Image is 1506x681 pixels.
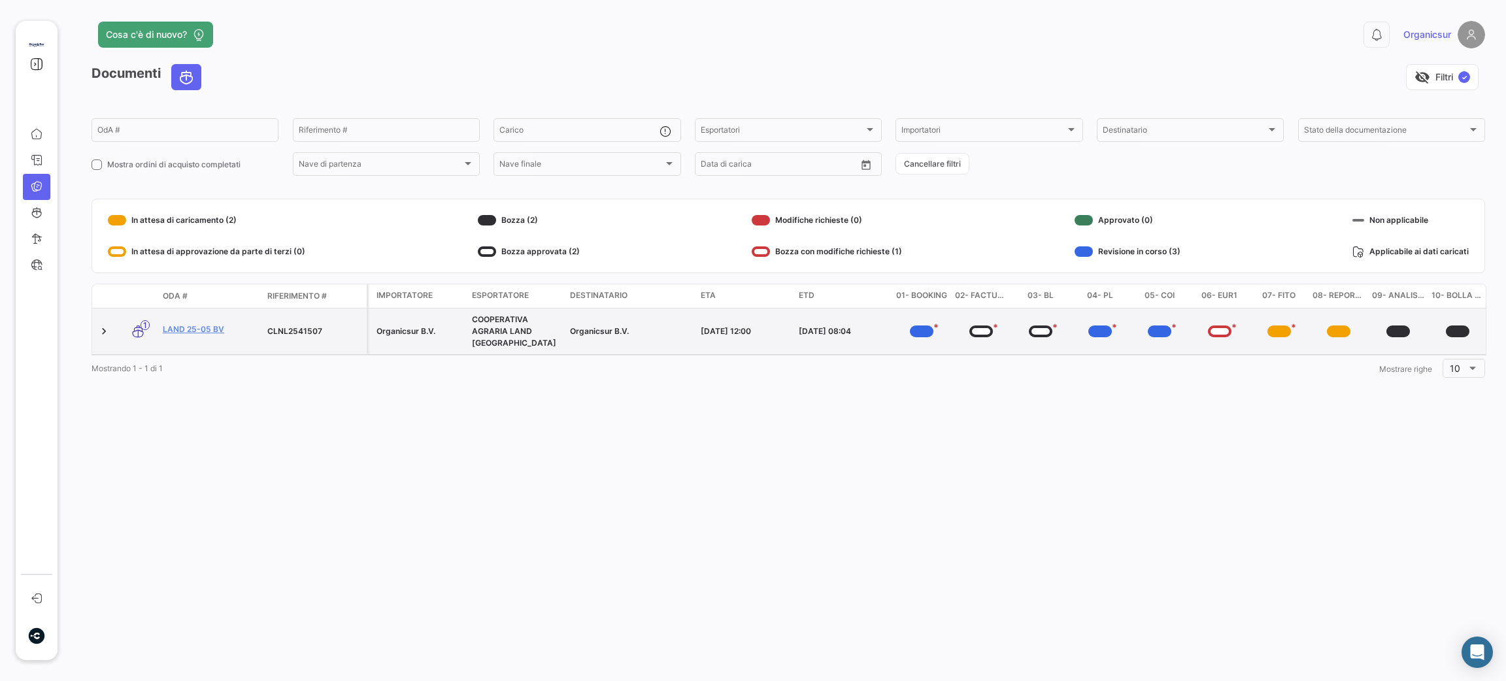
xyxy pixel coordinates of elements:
[172,65,201,90] button: Ocean
[1406,64,1479,90] button: visibility_offFiltri✓
[752,210,902,231] div: Modifiche richieste (0)
[1103,127,1266,137] span: Destinatario
[262,285,367,307] datatable-header-cell: Riferimento #
[695,284,794,308] datatable-header-cell: ETA
[1428,284,1488,308] datatable-header-cell: 10- Bolla Doganale
[1450,363,1460,374] span: 10
[1379,364,1432,374] span: Mostrare righe
[499,161,663,171] span: Nave finale
[1130,284,1190,308] datatable-header-cell: 05- COI
[97,325,110,338] a: Expand/Collapse Row
[299,161,462,171] span: Nave di partenza
[570,290,627,301] span: Destinatario
[701,161,711,171] input: Da
[1458,71,1470,83] span: ✓
[1087,290,1113,303] span: 04- PL
[267,290,327,302] span: Riferimento #
[1352,210,1469,231] div: Non applicabile
[955,290,1007,303] span: 02- Factura
[478,210,580,231] div: Bozza (2)
[141,320,150,330] span: 1
[106,28,187,41] span: Cosa c'è di nuovo?
[163,290,188,302] span: OdA #
[1071,284,1130,308] datatable-header-cell: 04- PL
[28,37,45,54] img: Logo+OrganicSur.png
[1414,69,1430,85] span: visibility_off
[565,284,695,308] datatable-header-cell: Destinatario
[108,210,305,231] div: In attesa di caricamento (2)
[1431,290,1484,303] span: 10- Bolla Doganale
[892,284,951,308] datatable-header-cell: 01- Booking
[701,290,716,301] span: ETA
[472,314,560,349] div: COOPERATIVA AGRARIA LAND [GEOGRAPHIC_DATA]
[794,284,892,308] datatable-header-cell: ETD
[1201,290,1237,303] span: 06- EUR1
[799,325,886,337] div: [DATE] 08:04
[1262,290,1296,303] span: 07- FITO
[1145,290,1175,303] span: 05- COI
[92,64,205,90] h3: Documenti
[472,290,529,301] span: Esportatore
[1075,210,1180,231] div: Approvato (0)
[163,324,257,335] a: LAND 25-05 BV
[1369,284,1428,308] datatable-header-cell: 09- Analisis
[856,155,876,174] button: Open calendar
[1352,241,1469,262] div: Applicabile ai dati caricati
[92,363,163,373] span: Mostrando 1 - 1 di 1
[1028,290,1054,303] span: 03- BL
[799,290,814,301] span: ETD
[478,241,580,262] div: Bozza approvata (2)
[1309,284,1368,308] datatable-header-cell: 08- Report calidad origen
[1313,290,1365,303] span: 08- Report calidad origen
[1458,21,1485,48] img: placeholder-user.png
[1190,284,1249,308] datatable-header-cell: 06- EUR1
[118,291,158,301] datatable-header-cell: Modalità di trasporto
[896,290,947,303] span: 01- Booking
[1075,241,1180,262] div: Revisione in corso (3)
[376,290,433,301] span: Importatore
[951,284,1011,308] datatable-header-cell: 02- Factura
[108,241,305,262] div: In attesa di approvazione da parte di terzi (0)
[376,325,461,337] div: Organicsur B.V.
[895,153,969,174] button: Cancellare filtri
[1372,290,1424,303] span: 09- Analisis
[701,325,788,337] div: [DATE] 12:00
[107,159,241,171] span: Mostra ordini di acquisto completati
[1011,284,1070,308] datatable-header-cell: 03- BL
[570,326,629,336] span: Organicsur B.V.
[901,127,1065,137] span: Importatori
[752,241,902,262] div: Bozza con modifiche richieste (1)
[701,127,864,137] span: Esportatori
[1249,284,1309,308] datatable-header-cell: 07- FITO
[720,161,795,171] input: Fino a
[1403,28,1451,41] span: Organicsur
[369,284,467,308] datatable-header-cell: Importatore
[267,325,361,337] div: CLNL2541507
[1462,637,1493,668] div: Abrir Intercom Messenger
[158,285,262,307] datatable-header-cell: OdA #
[467,284,565,308] datatable-header-cell: Esportatore
[1304,127,1467,137] span: Stato della documentazione
[98,22,213,48] button: Cosa c'è di nuovo?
